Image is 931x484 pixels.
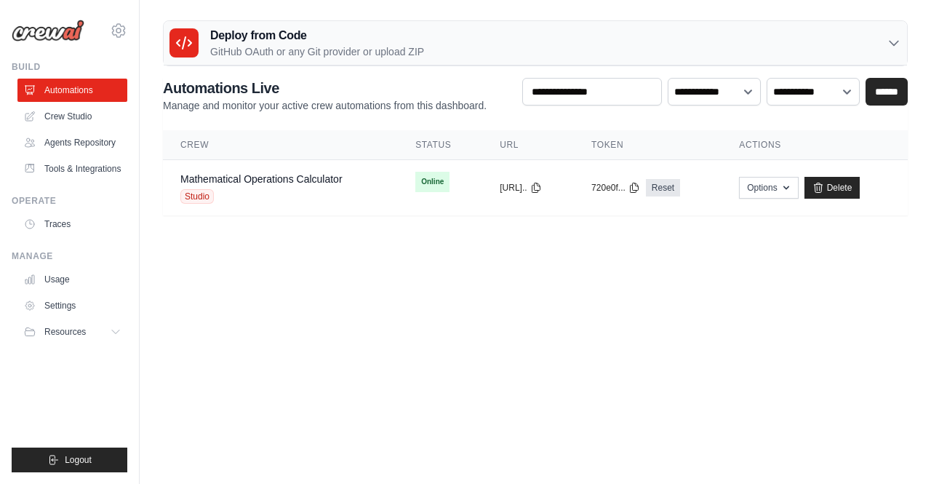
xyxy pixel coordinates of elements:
a: Tools & Integrations [17,157,127,180]
span: Logout [65,454,92,466]
img: Logo [12,20,84,41]
a: Agents Repository [17,131,127,154]
span: Resources [44,326,86,338]
span: Online [415,172,449,192]
p: GitHub OAuth or any Git provider or upload ZIP [210,44,424,59]
div: Operate [12,195,127,207]
button: 720e0f... [591,182,640,194]
p: Manage and monitor your active crew automations from this dashboard. [163,98,487,113]
div: Manage [12,250,127,262]
button: Resources [17,320,127,344]
iframe: Chat Widget [858,414,931,484]
th: URL [482,130,574,160]
a: Automations [17,79,127,102]
a: Usage [17,268,127,291]
th: Crew [163,130,398,160]
div: Build [12,61,127,73]
a: Reset [646,179,680,197]
span: Studio [180,189,214,204]
a: Mathematical Operations Calculator [180,173,343,185]
h3: Deploy from Code [210,27,424,44]
a: Settings [17,294,127,317]
a: Traces [17,213,127,236]
a: Crew Studio [17,105,127,128]
button: Options [739,177,798,199]
a: Delete [804,177,860,199]
th: Status [398,130,482,160]
th: Token [574,130,722,160]
button: Logout [12,448,127,472]
h2: Automations Live [163,78,487,98]
th: Actions [722,130,908,160]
